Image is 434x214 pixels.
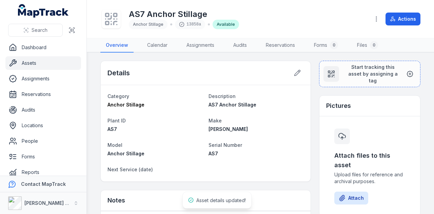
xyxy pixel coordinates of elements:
button: Search [8,24,63,37]
span: Search [32,27,47,34]
a: Forms [5,150,81,163]
h3: Pictures [326,101,351,111]
span: Plant ID [107,118,126,123]
div: 13858a [175,20,205,29]
h3: Attach files to this asset [334,151,405,170]
strong: [PERSON_NAME] Group [24,200,80,206]
a: Audits [228,38,252,53]
strong: Contact MapTrack [21,181,66,187]
a: Locations [5,119,81,132]
span: AS7 [107,126,117,132]
a: People [5,134,81,148]
a: Reservations [5,87,81,101]
a: Files0 [352,38,383,53]
a: Assets [5,56,81,70]
span: [PERSON_NAME] [209,126,248,132]
a: Assignments [181,38,220,53]
span: Make [209,118,222,123]
span: Category [107,93,129,99]
a: Audits [5,103,81,117]
a: Forms0 [309,38,343,53]
span: Serial Number [209,142,242,148]
span: AS7 Anchor Stillage [209,102,256,108]
span: Upload files for reference and archival purposes. [334,171,405,185]
span: AS7 [209,151,218,156]
button: Start tracking this asset by assigning a tag [319,61,420,87]
div: 0 [370,41,378,49]
span: Asset details updated! [196,197,246,203]
div: 0 [330,41,338,49]
a: Dashboard [5,41,81,54]
span: Anchor Stillage [107,151,144,156]
h3: Notes [107,196,125,205]
a: Calendar [142,38,173,53]
span: Start tracking this asset by assigning a tag [344,64,401,84]
a: Reports [5,166,81,179]
a: Reservations [260,38,300,53]
a: Overview [100,38,134,53]
span: Next Service (date) [107,167,153,172]
span: Anchor Stillage [133,22,163,27]
button: Actions [386,13,420,25]
span: Anchor Stillage [107,102,144,108]
span: Model [107,142,122,148]
h2: Details [107,68,130,78]
button: Attach [334,192,368,205]
a: Assignments [5,72,81,85]
h1: AS7 Anchor Stillage [129,9,239,20]
a: MapTrack [18,4,69,18]
span: Description [209,93,236,99]
div: Available [213,20,239,29]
